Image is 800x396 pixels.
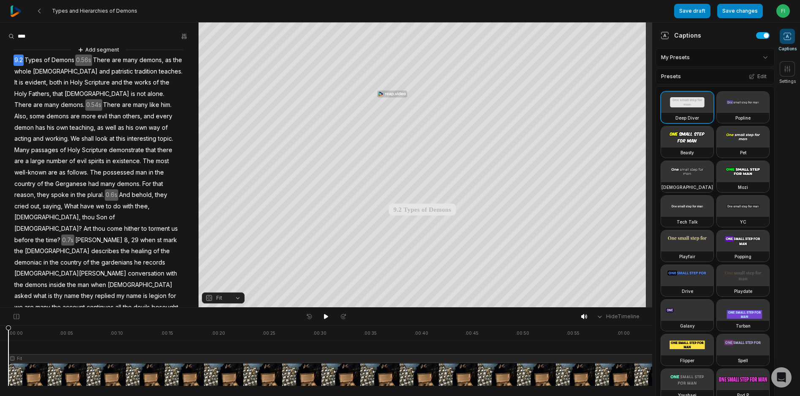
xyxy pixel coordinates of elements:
h3: Spell [738,357,748,364]
span: reason, [14,189,36,201]
span: [DEMOGRAPHIC_DATA][PERSON_NAME] [14,268,127,279]
button: HideTimeline [593,310,642,323]
span: spirits [87,156,105,167]
span: spoke [50,189,70,201]
span: Many [14,145,30,156]
span: his [46,122,55,134]
span: to [141,223,148,235]
div: Presets [656,68,775,85]
span: interesting [126,133,157,145]
span: We [70,133,81,145]
span: records [142,257,166,268]
span: that [52,88,64,100]
span: 0.56s [75,55,92,66]
span: of [59,145,67,156]
h3: YC [740,218,746,225]
span: like [149,99,160,111]
button: Captions [778,29,797,52]
span: what [33,290,47,302]
span: this [115,133,126,145]
span: the [51,302,62,313]
span: man [77,279,90,291]
span: are [14,156,24,167]
span: all [114,302,122,313]
span: the [66,279,77,291]
span: Son [95,212,108,223]
span: the [122,302,133,313]
span: 8, [123,235,131,246]
span: Art [83,223,92,235]
h3: Mozi [738,184,748,191]
span: demons. [60,99,85,111]
span: many [122,55,139,66]
div: My Presets [656,48,775,67]
span: are [24,302,35,313]
span: Fit [216,294,222,302]
span: every [155,111,173,122]
span: works [133,77,152,88]
span: There [92,55,111,66]
span: they [154,189,168,201]
span: in [43,257,49,268]
span: as [117,122,125,134]
span: Also, [14,111,29,122]
span: Holy [14,88,28,100]
h3: Drive [682,288,693,295]
span: demons. [116,178,141,190]
span: For [141,178,152,190]
span: describes [90,246,120,257]
span: the [172,55,183,66]
span: healing [131,246,152,257]
span: cried [14,201,30,212]
span: Scripture [84,77,111,88]
span: Holy [67,145,81,156]
span: continues [86,302,114,313]
span: evil [97,111,108,122]
span: teaches. [158,66,183,77]
span: there [157,145,173,156]
span: that [152,178,164,190]
span: of [68,156,76,167]
span: gardenians [101,257,133,268]
span: Holy [69,77,84,88]
span: 0.6s [105,189,118,201]
div: Captions [661,31,701,40]
span: name [125,290,142,302]
span: evident, [24,77,49,88]
span: plural. [87,189,105,201]
span: is [18,77,24,88]
span: of [108,212,116,223]
span: as [164,55,172,66]
span: are [47,167,58,178]
span: out, [30,201,42,212]
span: a [24,156,30,167]
span: existence. [112,156,142,167]
span: inside [48,279,66,291]
span: saying, [42,201,63,212]
span: most [155,156,170,167]
span: legion [148,290,167,302]
span: 29 [131,235,139,246]
span: others, [122,111,143,122]
span: torment [148,223,171,235]
span: Scripture [81,145,108,156]
span: st [156,235,163,246]
img: reap [10,5,22,17]
span: thou [82,212,95,223]
h3: Turban [736,322,751,329]
span: of [36,178,44,190]
span: when [139,235,156,246]
span: 0.54s [85,99,102,111]
span: for [167,290,177,302]
span: my [116,290,125,302]
span: teaching, [69,122,96,134]
span: [PERSON_NAME] [74,235,123,246]
span: 0.7s [61,235,74,246]
span: have [79,201,95,212]
span: are [70,111,81,122]
span: we [14,302,24,313]
span: mark [163,235,178,246]
span: many [44,99,60,111]
span: that [145,145,157,156]
h3: [DEMOGRAPHIC_DATA] [661,184,713,191]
